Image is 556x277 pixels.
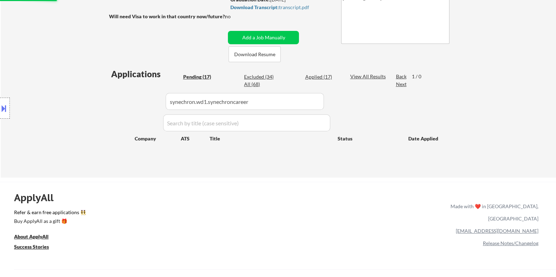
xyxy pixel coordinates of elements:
div: Applied (17) [305,73,340,80]
div: transcript.pdf [230,5,328,10]
a: [EMAIL_ADDRESS][DOMAIN_NAME] [456,228,538,234]
div: no [225,13,245,20]
a: Refer & earn free applications 👯‍♀️ [14,210,303,217]
div: Date Applied [408,135,439,142]
div: 1 / 0 [411,73,428,80]
strong: Download Transcript: [230,4,279,10]
div: Made with ❤️ in [GEOGRAPHIC_DATA], [GEOGRAPHIC_DATA] [448,200,538,225]
div: Title [209,135,331,142]
div: Buy ApplyAll as a gift 🎁 [14,219,84,224]
button: Download Resume [229,46,281,62]
u: About ApplyAll [14,233,49,239]
button: Add a Job Manually [228,31,299,44]
a: Release Notes/Changelog [483,240,538,246]
div: View All Results [350,73,388,80]
input: Search by title (case sensitive) [163,114,330,131]
div: Excluded (34) [244,73,279,80]
div: Status [337,132,398,145]
div: Company [134,135,180,142]
a: About ApplyAll [14,233,58,242]
u: Success Stories [14,244,49,250]
strong: Will need Visa to work in that country now/future?: [109,13,226,19]
div: Back [396,73,407,80]
div: ATS [180,135,209,142]
a: Download Transcript:transcript.pdf [230,5,328,12]
div: All (68) [244,81,279,88]
a: Buy ApplyAll as a gift 🎁 [14,217,84,226]
div: Pending (17) [183,73,218,80]
input: Search by company (case sensitive) [166,93,324,110]
div: Next [396,81,407,88]
div: Applications [111,70,180,78]
div: ApplyAll [14,192,62,204]
a: Success Stories [14,243,58,252]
